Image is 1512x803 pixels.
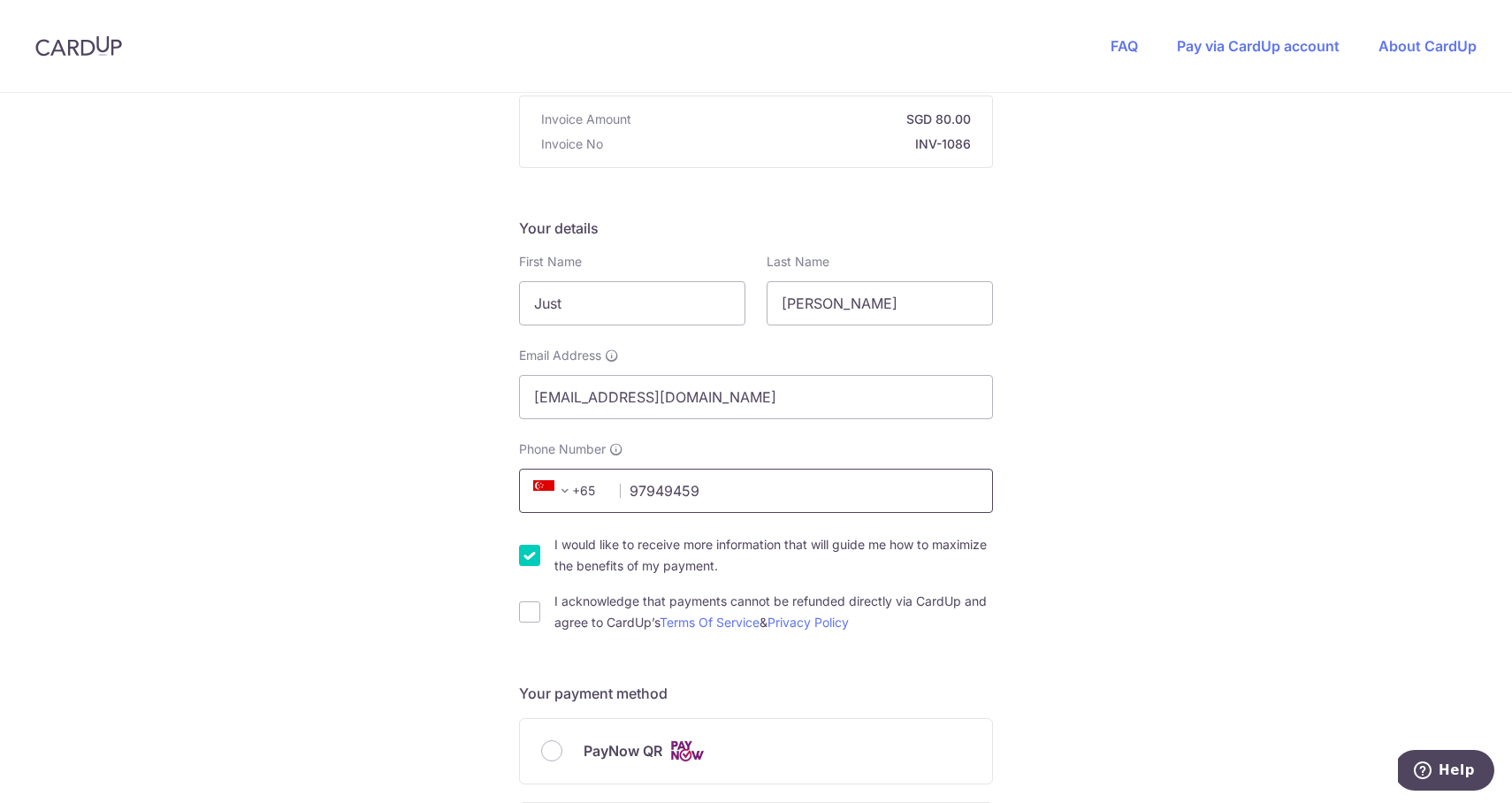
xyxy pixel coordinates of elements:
a: Terms Of Service [660,615,760,630]
iframe: Opens a widget where you can find more information [1398,750,1494,794]
input: Email address [519,375,993,419]
span: Phone Number [519,440,606,458]
label: I acknowledge that payments cannot be refunded directly via CardUp and agree to CardUp’s & [554,591,993,633]
span: +65 [533,480,576,501]
img: Cards logo [669,740,705,762]
span: +65 [528,480,607,501]
span: PayNow QR [584,740,662,761]
div: PayNow QR Cards logo [541,740,971,762]
h5: Your payment method [519,683,993,704]
a: About CardUp [1378,37,1477,55]
input: Last name [767,281,993,325]
a: FAQ [1111,37,1138,55]
img: CardUp [35,35,122,57]
span: Invoice No [541,135,603,153]
label: First Name [519,253,582,271]
a: Pay via CardUp account [1177,37,1340,55]
label: I would like to receive more information that will guide me how to maximize the benefits of my pa... [554,534,993,577]
span: Invoice Amount [541,111,631,128]
label: Last Name [767,253,829,271]
h5: Your details [519,218,993,239]
strong: SGD 80.00 [638,111,971,128]
strong: INV-1086 [610,135,971,153]
input: First name [519,281,745,325]
span: Email Address [519,347,601,364]
a: Privacy Policy [767,615,849,630]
